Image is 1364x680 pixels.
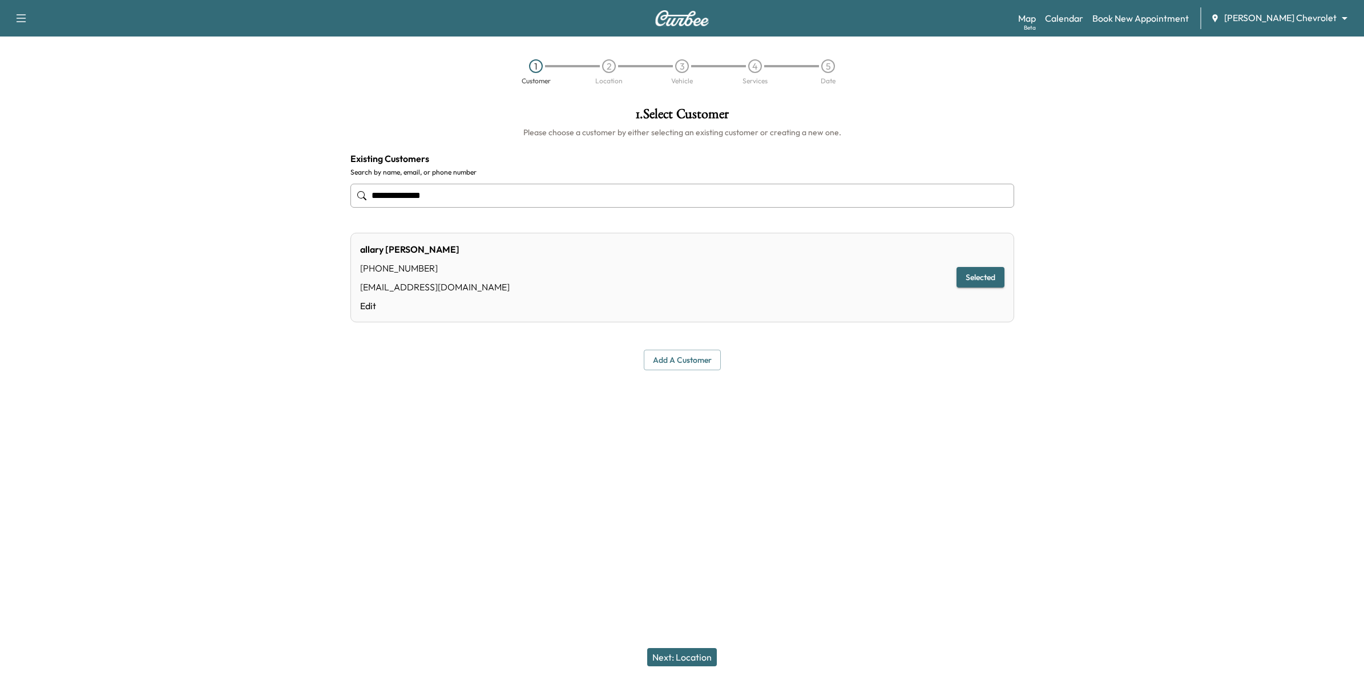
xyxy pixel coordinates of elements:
[595,78,623,84] div: Location
[360,280,510,294] div: [EMAIL_ADDRESS][DOMAIN_NAME]
[1224,11,1337,25] span: [PERSON_NAME] Chevrolet
[350,107,1014,127] h1: 1 . Select Customer
[742,78,768,84] div: Services
[602,59,616,73] div: 2
[748,59,762,73] div: 4
[360,261,510,275] div: [PHONE_NUMBER]
[671,78,693,84] div: Vehicle
[821,78,836,84] div: Date
[957,267,1004,288] button: Selected
[350,127,1014,138] h6: Please choose a customer by either selecting an existing customer or creating a new one.
[1045,11,1083,25] a: Calendar
[522,78,551,84] div: Customer
[647,648,717,666] button: Next: Location
[675,59,689,73] div: 3
[350,168,1014,177] label: Search by name, email, or phone number
[1024,23,1036,32] div: Beta
[1018,11,1036,25] a: MapBeta
[360,299,510,313] a: Edit
[1092,11,1189,25] a: Book New Appointment
[644,350,721,371] button: Add a customer
[655,10,709,26] img: Curbee Logo
[350,152,1014,165] h4: Existing Customers
[821,59,835,73] div: 5
[360,242,510,256] div: allary [PERSON_NAME]
[529,59,543,73] div: 1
